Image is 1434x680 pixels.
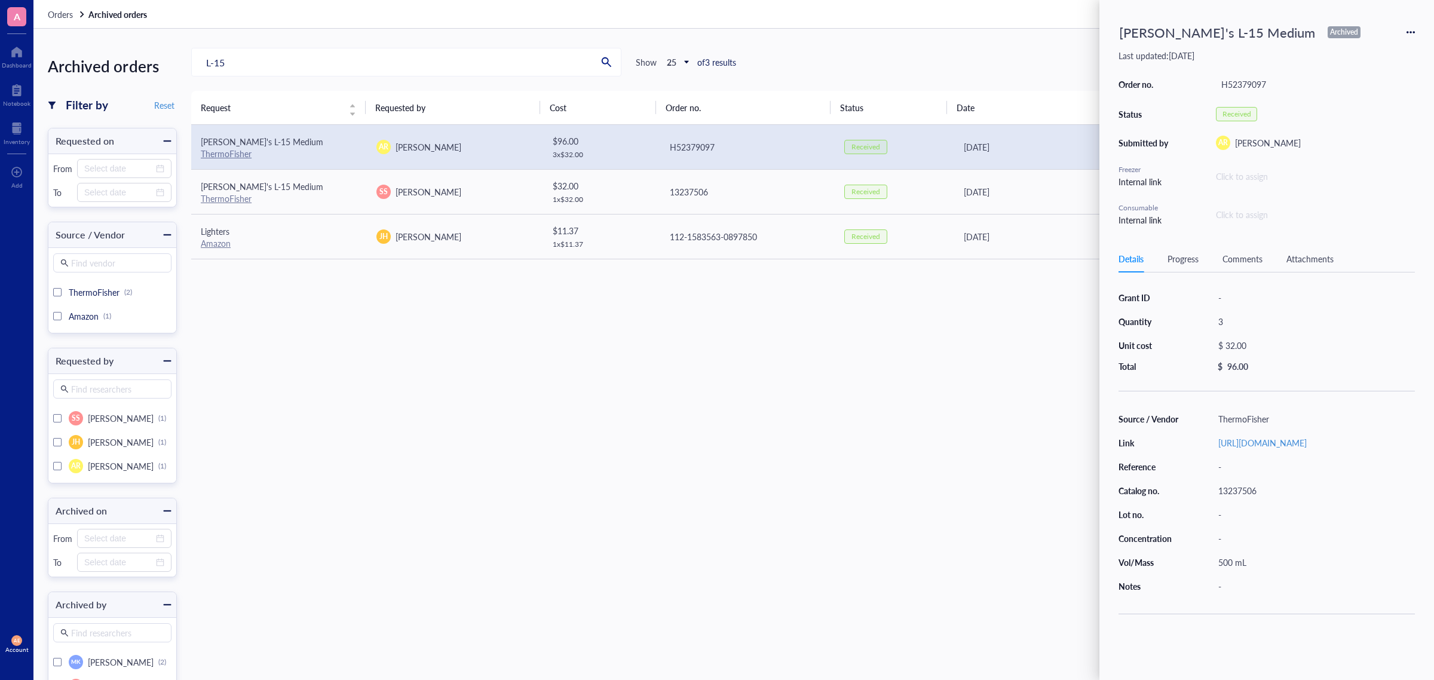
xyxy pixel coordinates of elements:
div: $ 32.00 [1213,337,1410,354]
div: Lot no. [1119,509,1179,520]
a: [URL][DOMAIN_NAME] [1218,437,1307,449]
th: Requested by [366,91,540,124]
span: Lighters [201,225,229,237]
b: 25 [667,56,676,68]
div: Click to assign [1216,208,1415,221]
span: Reset [154,100,174,111]
div: (1) [158,461,166,471]
span: [PERSON_NAME]'s L-15 Medium [201,136,323,148]
div: Attachments [1286,252,1334,265]
input: Select date [84,186,154,199]
div: Filter by [66,97,108,114]
div: Account [5,646,29,653]
span: JH [72,437,80,448]
th: Cost [540,91,657,124]
span: SS [72,413,80,424]
div: $ 11.37 [553,224,649,237]
div: To [53,557,72,568]
div: [DATE] [964,230,1176,243]
div: 3 [1213,313,1415,330]
span: ThermoFisher [69,286,119,298]
div: Reference [1119,461,1179,472]
div: $ [1218,361,1222,372]
div: $ 96.00 [553,134,649,148]
a: Amazon [201,237,231,249]
div: (1) [158,413,166,423]
span: MK [71,658,80,666]
div: 500 mL [1213,554,1415,571]
span: Amazon [69,310,99,322]
div: Dashboard [2,62,32,69]
span: AR [1218,137,1228,148]
div: Notebook [3,100,30,107]
span: [PERSON_NAME] [88,656,154,668]
div: Unit cost [1119,340,1179,351]
div: ThermoFisher [1213,411,1415,427]
a: Dashboard [2,42,32,69]
div: Archived on [48,503,107,519]
span: [PERSON_NAME] [396,231,461,243]
div: $ 32.00 [553,179,649,192]
a: Archived orders [88,9,149,20]
th: Date [947,91,1179,124]
span: AR [379,142,388,152]
span: [PERSON_NAME] [88,436,154,448]
div: Click to assign [1216,170,1415,183]
div: From [53,533,72,544]
div: Internal link [1119,175,1172,188]
span: [PERSON_NAME] [88,412,154,424]
div: Grant ID [1119,292,1179,303]
div: Internal link [1119,213,1172,226]
a: ThermoFisher [201,192,252,204]
div: [PERSON_NAME]'s L-15 Medium [1114,19,1320,45]
div: Received [851,142,880,152]
div: Link [1119,437,1179,448]
th: Order no. [656,91,831,124]
input: Select date [84,532,154,545]
a: ThermoFisher [201,148,252,160]
div: Show [636,57,657,68]
span: AE [14,638,20,643]
div: Consumable [1119,203,1172,213]
div: H52379097 [670,140,825,154]
div: [DATE] [964,185,1176,198]
span: [PERSON_NAME]'s L-15 Medium [201,180,323,192]
a: Notebook [3,81,30,107]
a: Inventory [4,119,30,145]
div: Freezer [1119,164,1172,175]
th: Request [191,91,366,124]
div: 112-1583563-0897850 [670,230,825,243]
div: Requested by [48,353,114,369]
div: 3 x $ 32.00 [553,150,649,160]
th: Status [831,91,947,124]
span: JH [379,231,388,242]
span: [PERSON_NAME] [396,141,461,153]
div: Order no. [1119,79,1172,90]
div: H52379097 [1216,76,1415,93]
div: - [1213,289,1415,306]
div: Add [11,182,23,189]
div: (2) [158,657,166,667]
span: [PERSON_NAME] [88,460,154,472]
a: Orders [48,9,86,20]
div: of 3 results [697,57,736,68]
button: Reset [152,98,177,112]
div: Status [1119,109,1172,120]
div: Progress [1168,252,1199,265]
div: 96.00 [1227,361,1248,372]
td: 13237506 [659,169,835,214]
div: Inventory [4,138,30,145]
div: Archived by [48,596,106,613]
div: - [1213,458,1415,475]
div: Submitted by [1119,137,1172,148]
span: Request [201,101,342,114]
div: Vol/Mass [1119,557,1179,568]
div: Notes [1119,581,1179,592]
div: (1) [158,437,166,447]
div: Quantity [1119,316,1179,327]
div: - [1213,530,1415,547]
div: [DATE] [964,140,1176,154]
input: Select date [84,556,154,569]
div: (2) [124,287,132,297]
input: Select date [84,162,154,175]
